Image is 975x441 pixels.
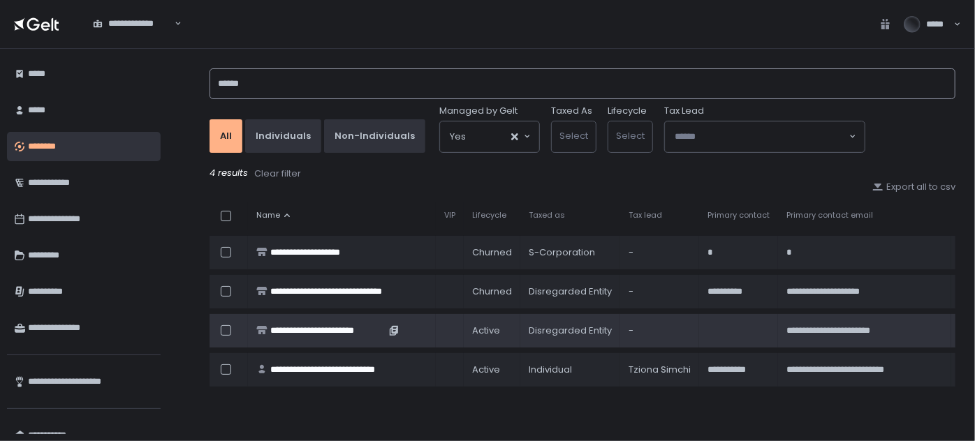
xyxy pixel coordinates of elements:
[551,105,592,117] label: Taxed As
[529,285,612,298] div: Disregarded Entity
[440,121,539,152] div: Search for option
[608,105,647,117] label: Lifecycle
[708,210,770,221] span: Primary contact
[872,181,955,193] button: Export all to csv
[256,130,311,142] div: Individuals
[472,246,512,259] span: churned
[529,210,565,221] span: Taxed as
[675,130,848,144] input: Search for option
[472,324,500,337] span: active
[84,10,182,38] div: Search for option
[444,210,455,221] span: VIP
[629,364,691,376] div: Tziona Simchi
[254,167,302,181] button: Clear filter
[450,130,466,144] span: Yes
[254,167,301,180] div: Clear filter
[472,210,506,221] span: Lifecycle
[529,246,612,259] div: S-Corporation
[245,119,321,153] button: Individuals
[529,364,612,376] div: Individual
[466,130,510,144] input: Search for option
[220,130,232,142] div: All
[511,133,518,140] button: Clear Selected
[335,130,415,142] div: Non-Individuals
[324,119,425,153] button: Non-Individuals
[629,210,662,221] span: Tax lead
[664,105,704,117] span: Tax Lead
[256,210,280,221] span: Name
[210,167,955,181] div: 4 results
[629,285,691,298] div: -
[616,129,645,142] span: Select
[529,324,612,337] div: Disregarded Entity
[93,30,173,44] input: Search for option
[210,119,242,153] button: All
[472,364,500,376] span: active
[559,129,588,142] span: Select
[439,105,518,117] span: Managed by Gelt
[629,246,691,259] div: -
[472,285,512,298] span: churned
[665,121,865,152] div: Search for option
[629,324,691,337] div: -
[786,210,873,221] span: Primary contact email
